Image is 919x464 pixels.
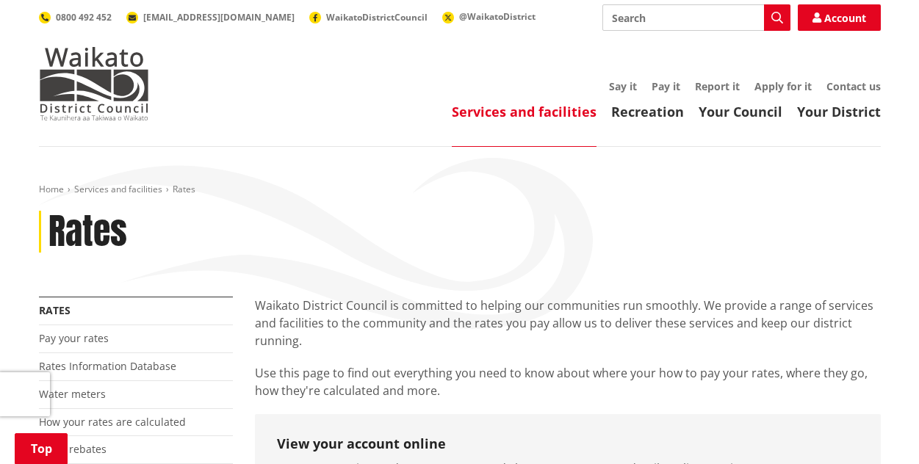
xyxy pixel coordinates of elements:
[695,79,740,93] a: Report it
[126,11,295,23] a: [EMAIL_ADDRESS][DOMAIN_NAME]
[609,79,637,93] a: Say it
[39,387,106,401] a: Water meters
[326,11,428,23] span: WaikatoDistrictCouncil
[754,79,812,93] a: Apply for it
[173,183,195,195] span: Rates
[39,183,64,195] a: Home
[611,103,684,120] a: Recreation
[602,4,790,31] input: Search input
[277,436,859,452] h3: View your account online
[798,4,881,31] a: Account
[39,442,107,456] a: Rates rebates
[74,183,162,195] a: Services and facilities
[39,331,109,345] a: Pay your rates
[39,184,881,196] nav: breadcrumb
[39,303,71,317] a: Rates
[48,211,127,253] h1: Rates
[15,433,68,464] a: Top
[39,359,176,373] a: Rates Information Database
[39,11,112,23] a: 0800 492 452
[826,79,881,93] a: Contact us
[797,103,881,120] a: Your District
[442,10,536,23] a: @WaikatoDistrict
[309,11,428,23] a: WaikatoDistrictCouncil
[143,11,295,23] span: [EMAIL_ADDRESS][DOMAIN_NAME]
[699,103,782,120] a: Your Council
[255,364,881,399] p: Use this page to find out everything you need to know about where your how to pay your rates, whe...
[459,10,536,23] span: @WaikatoDistrict
[39,415,186,429] a: How your rates are calculated
[652,79,680,93] a: Pay it
[255,297,881,349] p: Waikato District Council is committed to helping our communities run smoothly. We provide a range...
[39,47,149,120] img: Waikato District Council - Te Kaunihera aa Takiwaa o Waikato
[56,11,112,23] span: 0800 492 452
[452,103,597,120] a: Services and facilities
